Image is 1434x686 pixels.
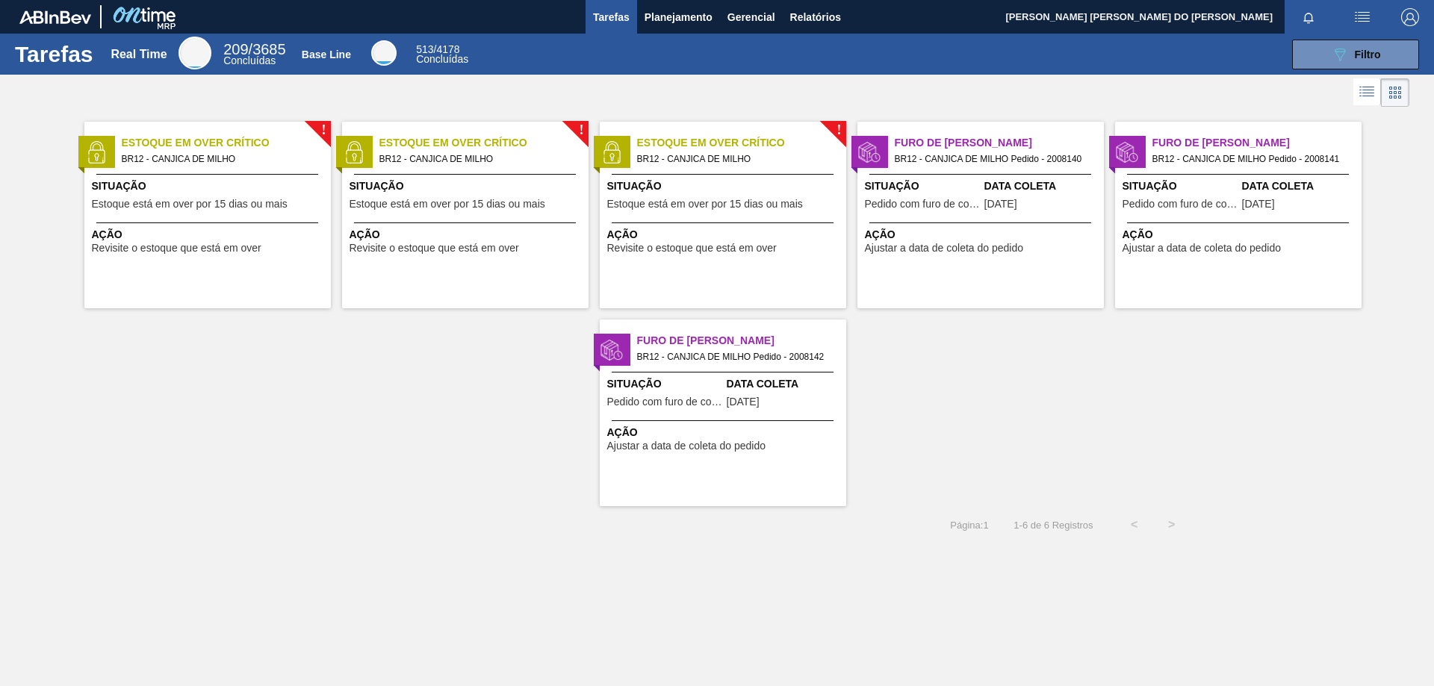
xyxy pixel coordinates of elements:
span: Ação [607,227,842,243]
span: BR12 - CANJICA DE MILHO Pedido - 2008140 [895,151,1092,167]
span: Ação [1123,227,1358,243]
div: Real Time [111,48,167,61]
span: Tarefas [593,8,630,26]
span: Data Coleta [1242,178,1358,194]
span: Estoque está em over por 15 dias ou mais [92,199,288,210]
span: Ação [607,425,842,440]
span: Concluídas [223,54,276,66]
span: Pedido com furo de coleta [865,199,981,210]
button: > [1153,506,1191,543]
div: Base Line [371,40,397,66]
span: BR12 - CANJICA DE MILHO Pedido - 2008142 [637,349,834,365]
span: Pedido com furo de coleta [1123,199,1238,210]
span: Pedido com furo de coleta [607,396,723,408]
span: Data Coleta [984,178,1100,194]
span: BR12 - CANJICA DE MILHO Pedido - 2008141 [1152,151,1350,167]
img: status [600,339,623,361]
span: 19/08/2025 [727,396,760,408]
span: Ajustar a data de coleta do pedido [1123,243,1282,254]
span: / 4178 [416,43,459,55]
img: status [343,141,365,163]
button: < [1116,506,1153,543]
span: ! [321,125,326,136]
span: Situação [1123,178,1238,194]
span: 209 [223,41,248,57]
span: BR12 - CANJICA DE MILHO [637,151,834,167]
span: Furo de Coleta [895,135,1104,151]
button: Filtro [1292,40,1419,69]
span: Situação [865,178,981,194]
img: status [858,141,881,163]
span: Gerencial [727,8,775,26]
span: Situação [92,178,327,194]
span: 19/08/2025 [1242,199,1275,210]
span: Página : 1 [950,520,988,531]
span: ! [579,125,583,136]
div: Base Line [416,45,468,64]
span: BR12 - CANJICA DE MILHO [122,151,319,167]
span: Estoque em Over Crítico [122,135,331,151]
span: Furo de Coleta [637,333,846,349]
img: status [600,141,623,163]
div: Visão em Cards [1381,78,1409,107]
img: status [1116,141,1138,163]
span: Estoque em Over Crítico [637,135,846,151]
img: userActions [1353,8,1371,26]
span: Relatórios [790,8,841,26]
span: 19/08/2025 [984,199,1017,210]
span: Concluídas [416,53,468,65]
span: ! [836,125,841,136]
span: BR12 - CANJICA DE MILHO [379,151,577,167]
span: Ajustar a data de coleta do pedido [865,243,1024,254]
span: 1 - 6 de 6 Registros [1011,520,1093,531]
span: / 3685 [223,41,285,57]
span: 513 [416,43,433,55]
span: Estoque está em over por 15 dias ou mais [607,199,803,210]
span: Situação [350,178,585,194]
span: Ação [350,227,585,243]
span: Situação [607,178,842,194]
div: Real Time [223,43,285,66]
img: status [85,141,108,163]
span: Situação [607,376,723,392]
span: Ação [92,227,327,243]
span: Ajustar a data de coleta do pedido [607,440,766,452]
span: Ação [865,227,1100,243]
span: Revisite o estoque que está em over [350,243,519,254]
span: Furo de Coleta [1152,135,1362,151]
span: Data Coleta [727,376,842,392]
div: Real Time [179,37,211,69]
span: Filtro [1355,49,1381,60]
img: TNhmsLtSVTkK8tSr43FrP2fwEKptu5GPRR3wAAAABJRU5ErkJggg== [19,10,91,24]
span: Estoque em Over Crítico [379,135,589,151]
span: Estoque está em over por 15 dias ou mais [350,199,545,210]
span: Revisite o estoque que está em over [607,243,777,254]
span: Planejamento [645,8,713,26]
button: Notificações [1285,7,1332,28]
div: Visão em Lista [1353,78,1381,107]
img: Logout [1401,8,1419,26]
div: Base Line [302,49,351,60]
h1: Tarefas [15,46,93,63]
span: Revisite o estoque que está em over [92,243,261,254]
